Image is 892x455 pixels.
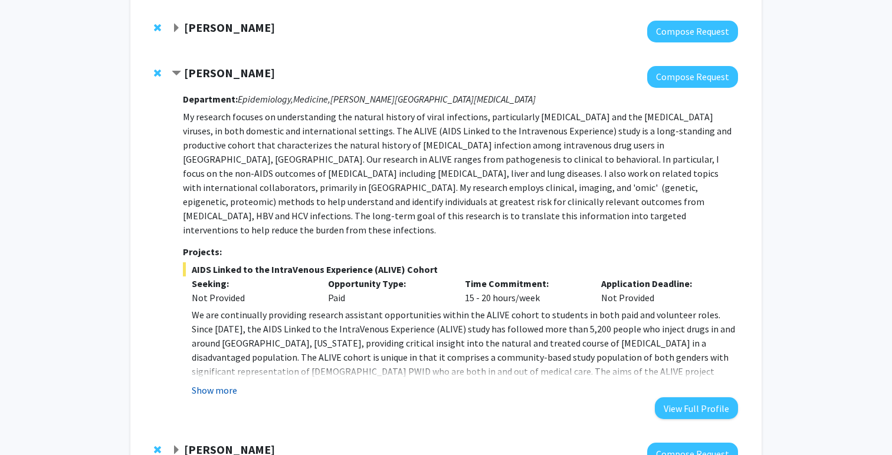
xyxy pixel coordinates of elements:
i: [PERSON_NAME][GEOGRAPHIC_DATA][MEDICAL_DATA] [330,93,536,105]
div: Not Provided [592,276,729,305]
span: Remove Robert Stevens from bookmarks [154,23,161,32]
iframe: Chat [9,402,50,446]
p: Opportunity Type: [328,276,447,291]
div: 15 - 20 hours/week [456,276,593,305]
span: Expand Robert Stevens Bookmark [172,24,181,33]
p: My research focuses on understanding the natural history of viral infections, particularly [MEDIC... [183,110,738,237]
span: Remove Gregory Kirk from bookmarks [154,68,161,78]
strong: [PERSON_NAME] [184,20,275,35]
p: Time Commitment: [465,276,584,291]
span: Expand Monica Mugnier Bookmark [172,446,181,455]
button: Compose Request to Gregory Kirk [647,66,738,88]
strong: [PERSON_NAME] [184,65,275,80]
p: Seeking: [192,276,311,291]
button: View Full Profile [655,397,738,419]
p: Application Deadline: [601,276,720,291]
strong: Projects: [183,246,222,258]
span: AIDS Linked to the IntraVenous Experience (ALIVE) Cohort [183,262,738,276]
strong: Department: [183,93,238,105]
button: Compose Request to Robert Stevens [647,21,738,42]
div: Paid [319,276,456,305]
span: Contract Gregory Kirk Bookmark [172,69,181,78]
span: Remove Monica Mugnier from bookmarks [154,445,161,454]
button: Show more [192,383,237,397]
div: Not Provided [192,291,311,305]
i: Medicine, [293,93,330,105]
i: Epidemiology, [238,93,293,105]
